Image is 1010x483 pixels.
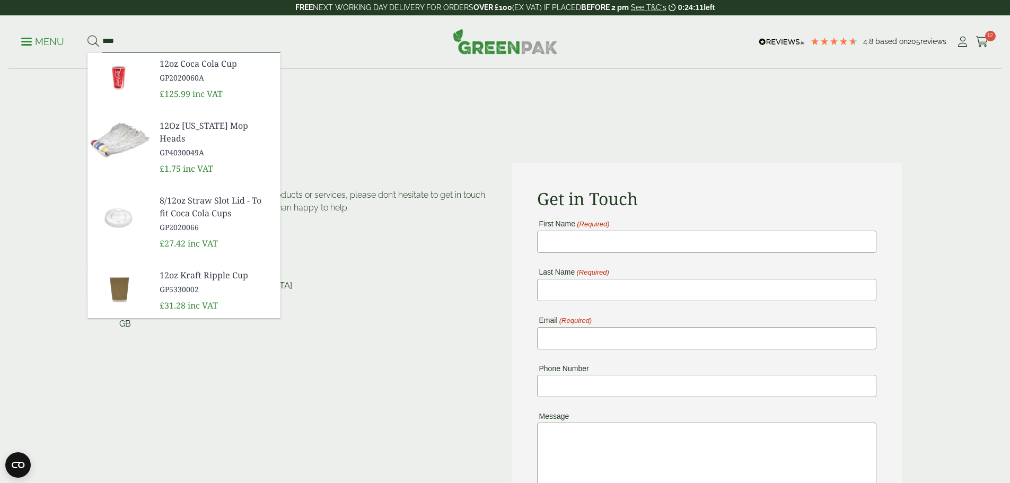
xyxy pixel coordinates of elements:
span: reviews [920,37,946,46]
span: (Required) [576,269,609,276]
span: 12Oz [US_STATE] Mop Heads [160,119,272,145]
img: GreenPak Supplies [453,29,558,54]
span: 12 [985,31,996,41]
span: 8/12oz Straw Slot Lid - To fit Coca Cola Cups [160,194,272,219]
label: Email [537,317,592,324]
p: Menu [21,36,64,48]
strong: OVER £100 [473,3,512,12]
img: GP2020060A [87,53,151,104]
strong: FREE [295,3,313,12]
img: GP4030049A [87,115,151,166]
span: £27.42 [160,238,186,249]
span: 12oz Coca Cola Cup [160,57,272,70]
span: 4.8 [863,37,875,46]
span: Based on [875,37,908,46]
span: 0:24:11 [678,3,704,12]
span: left [704,3,715,12]
span: GP2020060A [160,72,272,83]
h2: Get in Touch [537,189,876,209]
span: inc VAT [192,88,223,100]
i: My Account [956,37,969,47]
a: 12oz Coca Cola Cup GP2020060A [160,57,272,83]
span: 12oz Kraft Ripple Cup [160,269,272,282]
img: REVIEWS.io [759,38,805,46]
a: 8/12oz Straw Slot Lid - To fit Coca Cola Cups GP2020066 [160,194,272,233]
span: GP5330002 [160,284,272,295]
span: £31.28 [160,300,186,311]
i: Cart [976,37,989,47]
label: Message [537,412,569,420]
span: GP2020066 [160,222,272,233]
span: (Required) [576,221,610,228]
label: Last Name [537,268,609,276]
span: £1.75 [160,163,181,174]
div: 4.79 Stars [810,37,858,46]
a: 12Oz [US_STATE] Mop Heads GP4030049A [160,119,272,158]
a: Menu [21,36,64,46]
a: See T&C's [631,3,666,12]
span: inc VAT [188,238,218,249]
button: Open CMP widget [5,452,31,478]
a: 12oz Kraft Ripple Cup GP5330002 [160,269,272,295]
img: GP5330002 [87,265,151,315]
label: Phone Number [537,365,589,372]
span: 205 [908,37,920,46]
p: If you have any questions regarding our products or services, please don’t hesitate to get in tou... [115,189,493,214]
strong: BEFORE 2 pm [581,3,629,12]
label: First Name [537,220,610,228]
span: inc VAT [183,163,213,174]
span: (Required) [558,317,592,324]
span: £125.99 [160,88,190,100]
img: GP2020066 [87,190,151,241]
span: inc VAT [188,300,218,311]
a: 12 [976,34,989,50]
span: GP4030049A [160,147,272,158]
